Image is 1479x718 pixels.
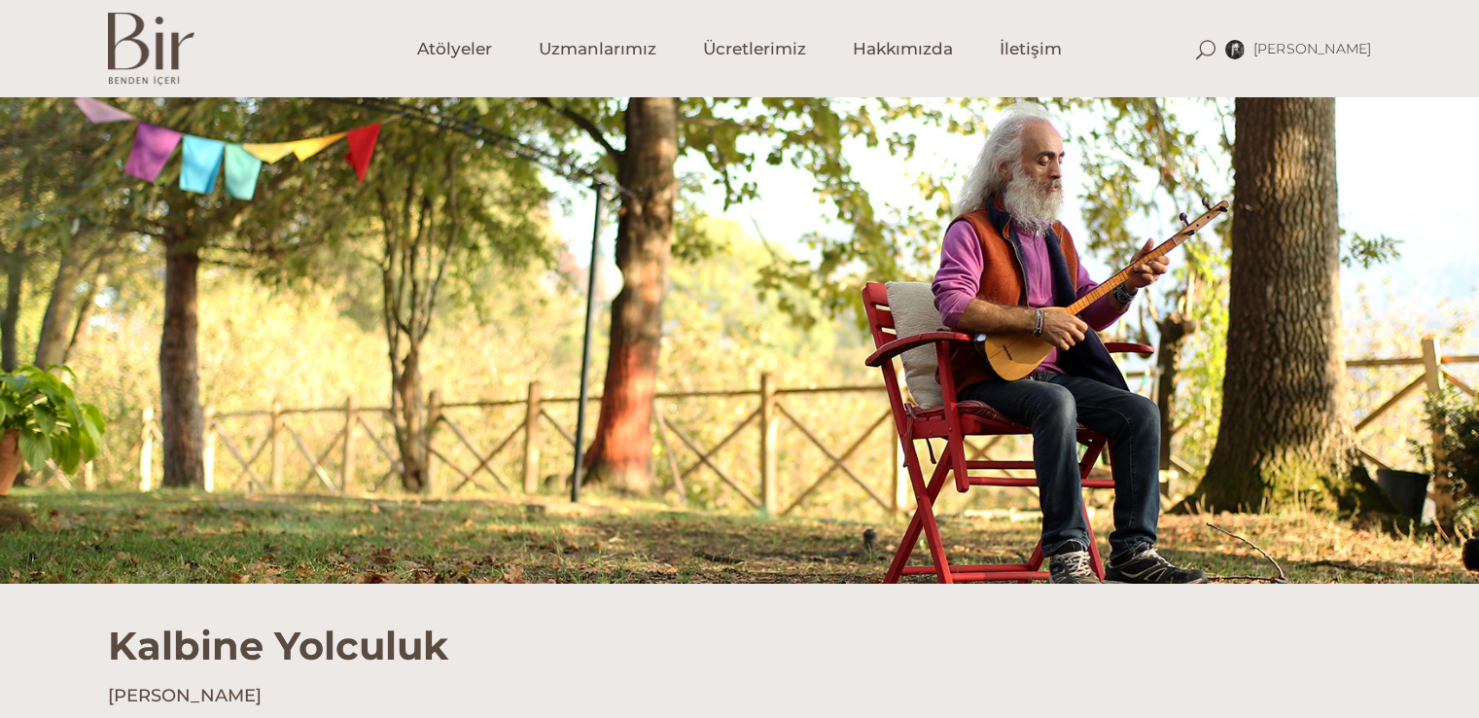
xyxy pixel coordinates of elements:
span: Atölyeler [417,38,492,60]
span: [PERSON_NAME] [1253,40,1372,57]
span: İletişim [1000,38,1062,60]
h1: Kalbine Yolculuk [108,584,1372,669]
span: Uzmanlarımız [539,38,656,60]
h4: [PERSON_NAME] [108,684,1372,708]
span: Hakkımızda [853,38,953,60]
span: Ücretlerimiz [703,38,806,60]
